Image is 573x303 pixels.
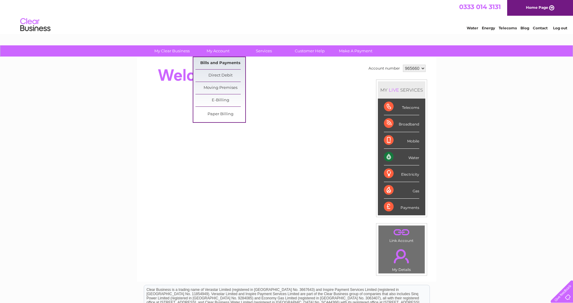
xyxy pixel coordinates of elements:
[144,3,430,29] div: Clear Business is a trading name of Verastar Limited (registered in [GEOGRAPHIC_DATA] No. 3667643...
[499,26,517,30] a: Telecoms
[378,244,425,274] td: My Details
[380,246,423,267] a: .
[384,132,419,149] div: Mobile
[533,26,548,30] a: Contact
[384,199,419,215] div: Payments
[384,149,419,165] div: Water
[239,45,289,57] a: Services
[195,108,245,120] a: Paper Billing
[384,115,419,132] div: Broadband
[285,45,335,57] a: Customer Help
[195,57,245,69] a: Bills and Payments
[367,63,401,73] td: Account number
[378,81,425,99] div: MY SERVICES
[147,45,197,57] a: My Clear Business
[553,26,567,30] a: Log out
[482,26,495,30] a: Energy
[467,26,478,30] a: Water
[520,26,529,30] a: Blog
[384,99,419,115] div: Telecoms
[380,227,423,238] a: .
[195,70,245,82] a: Direct Debit
[195,82,245,94] a: Moving Premises
[384,165,419,182] div: Electricity
[193,45,243,57] a: My Account
[331,45,381,57] a: Make A Payment
[378,225,425,244] td: Link Account
[459,3,501,11] a: 0333 014 3131
[20,16,51,34] img: logo.png
[384,182,419,199] div: Gas
[195,94,245,106] a: E-Billing
[388,87,400,93] div: LIVE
